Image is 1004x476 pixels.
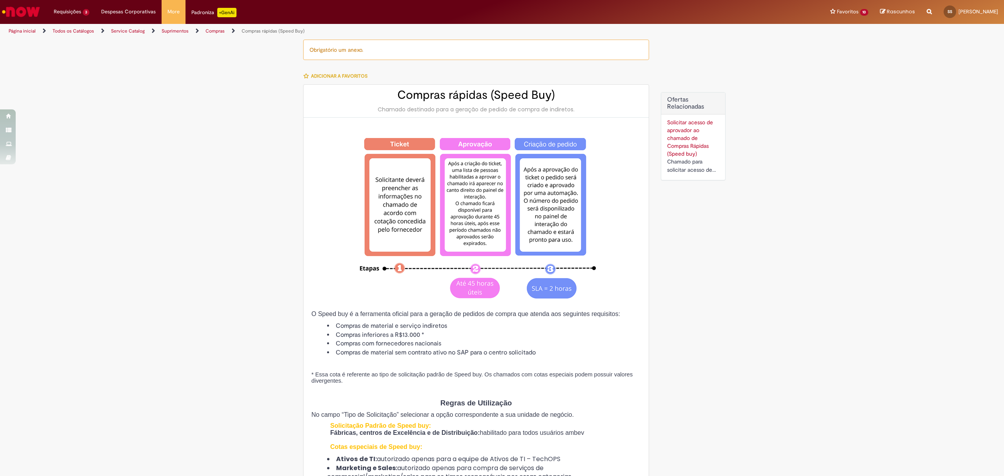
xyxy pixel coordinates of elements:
[167,8,180,16] span: More
[336,454,358,463] strong: Ativos
[83,9,89,16] span: 3
[358,454,560,463] span: autorizado apenas para a equipe de Ativos de TI – TechOPS
[311,371,633,384] span: * Essa cota é referente ao tipo de solicitação padrão de Speed buy. Os chamados com cotas especia...
[667,119,713,157] a: Solicitar acesso de aprovador ao chamado de Compras Rápidas (Speed buy)
[6,24,664,38] ul: Trilhas de página
[327,348,641,357] li: Compras de material sem contrato ativo no SAP para o centro solicitado
[330,429,480,436] span: Fábricas, centros de Excelência e de Distribuição:
[111,28,145,34] a: Service Catalog
[327,331,641,340] li: Compras inferiores a R$13.000 *
[880,8,915,16] a: Rascunhos
[311,105,641,113] div: Chamado destinado para a geração de pedido de compra de indiretos.
[330,422,431,429] span: Solicitação Padrão de Speed buy:
[359,454,377,463] strong: de TI:
[311,89,641,102] h2: Compras rápidas (Speed Buy)
[661,92,726,180] div: Ofertas Relacionadas
[837,8,858,16] span: Favoritos
[959,8,998,15] span: [PERSON_NAME]
[311,411,574,418] span: No campo “Tipo de Solicitação” selecionar a opção correspondente a sua unidade de negócio.
[667,158,719,174] div: Chamado para solicitar acesso de aprovador ao ticket de Speed buy
[242,28,305,34] a: Compras rápidas (Speed Buy)
[217,8,236,17] p: +GenAi
[480,429,584,436] span: habilitado para todos usuários ambev
[9,28,36,34] a: Página inicial
[948,9,952,14] span: SS
[191,8,236,17] div: Padroniza
[311,311,620,317] span: O Speed buy é a ferramenta oficial para a geração de pedidos de compra que atenda aos seguintes r...
[101,8,156,16] span: Despesas Corporativas
[860,9,868,16] span: 10
[303,68,372,84] button: Adicionar a Favoritos
[667,96,719,110] h2: Ofertas Relacionadas
[53,28,94,34] a: Todos os Catálogos
[206,28,225,34] a: Compras
[327,322,641,331] li: Compras de material e serviço indiretos
[303,40,649,60] div: Obrigatório um anexo.
[54,8,81,16] span: Requisições
[330,443,422,450] span: Cotas especiais de Speed buy:
[336,463,397,472] strong: Marketing e Sales:
[887,8,915,15] span: Rascunhos
[311,73,367,79] span: Adicionar a Favoritos
[1,4,41,20] img: ServiceNow
[162,28,189,34] a: Suprimentos
[327,339,641,348] li: Compras com fornecedores nacionais
[440,399,512,407] span: Regras de Utilização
